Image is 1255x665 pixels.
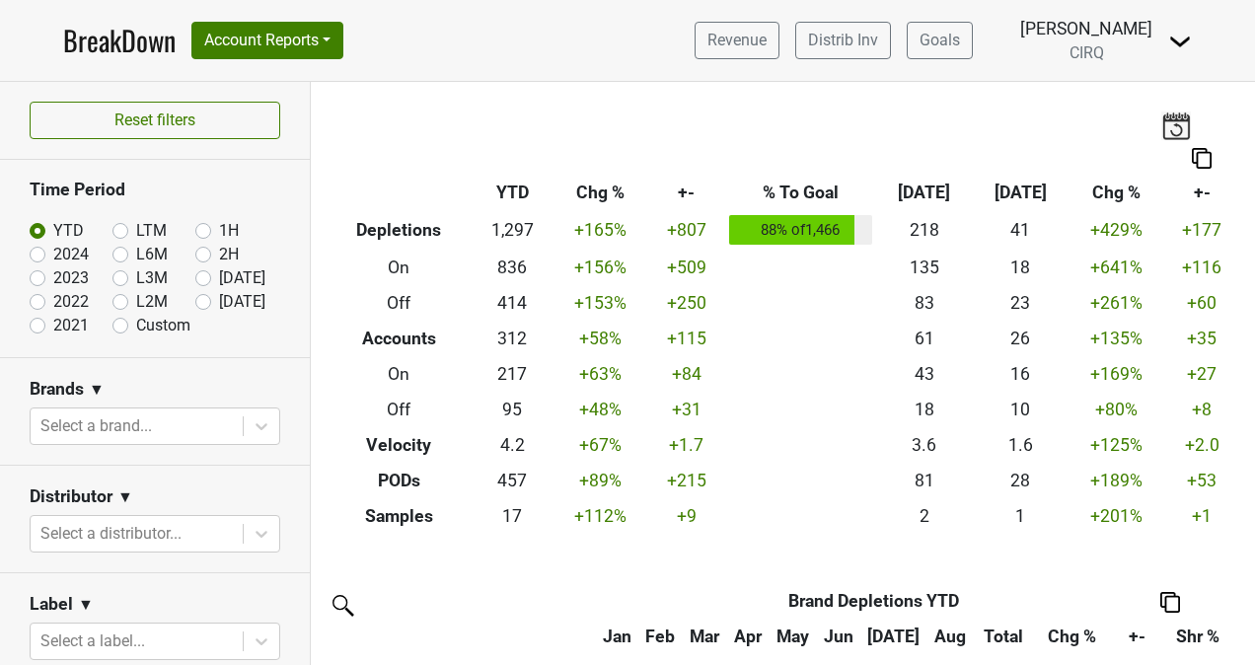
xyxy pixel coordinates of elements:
label: L2M [136,290,168,314]
td: +48 % [553,392,648,427]
td: 26 [973,321,1069,356]
td: 414 [472,285,553,321]
th: Velocity [326,427,472,463]
th: Chg % [1069,176,1164,211]
th: Jan: activate to sort column ascending [596,619,638,654]
img: Copy to clipboard [1192,148,1212,169]
td: +125 % [1069,427,1164,463]
th: Depletions [326,211,472,251]
label: Custom [136,314,190,337]
td: +115 [648,321,724,356]
th: +- [1164,176,1240,211]
th: Off [326,285,472,321]
td: +261 % [1069,285,1164,321]
td: 23 [973,285,1069,321]
td: +2.0 [1164,427,1240,463]
label: [DATE] [219,266,265,290]
td: 61 [876,321,972,356]
label: L3M [136,266,168,290]
th: On [326,356,472,392]
td: +807 [648,211,724,251]
label: [DATE] [219,290,265,314]
th: May: activate to sort column ascending [770,619,818,654]
td: 135 [876,250,972,285]
button: Account Reports [191,22,343,59]
th: % To Goal [724,176,876,211]
label: LTM [136,219,167,243]
td: 41 [973,211,1069,251]
img: Dropdown Menu [1168,30,1192,53]
td: +429 % [1069,211,1164,251]
img: Copy to clipboard [1160,592,1180,613]
td: 1,297 [472,211,553,251]
td: +177 [1164,211,1240,251]
th: Accounts [326,321,472,356]
h3: Label [30,594,73,615]
th: Shr %: activate to sort column ascending [1165,619,1230,654]
img: last_updated_date [1161,111,1191,139]
a: BreakDown [63,20,176,61]
td: +509 [648,250,724,285]
td: 1 [973,498,1069,534]
a: Revenue [695,22,779,59]
th: Aug: activate to sort column ascending [927,619,973,654]
td: +84 [648,356,724,392]
span: CIRQ [1070,43,1104,62]
td: +67 % [553,427,648,463]
td: 4.2 [472,427,553,463]
td: 81 [876,463,972,498]
td: +31 [648,392,724,427]
td: 28 [973,463,1069,498]
td: +201 % [1069,498,1164,534]
th: Chg % [553,176,648,211]
td: 16 [973,356,1069,392]
td: 217 [472,356,553,392]
span: ▼ [89,378,105,402]
h3: Time Period [30,180,280,200]
td: +1.7 [648,427,724,463]
td: +58 % [553,321,648,356]
td: +80 % [1069,392,1164,427]
label: 2024 [53,243,89,266]
label: L6M [136,243,168,266]
td: +156 % [553,250,648,285]
td: +641 % [1069,250,1164,285]
label: 2H [219,243,239,266]
th: &nbsp;: activate to sort column ascending [326,619,596,654]
th: Chg %: activate to sort column ascending [1035,619,1110,654]
td: 18 [973,250,1069,285]
th: Samples [326,498,472,534]
td: +27 [1164,356,1240,392]
th: Feb: activate to sort column ascending [638,619,681,654]
a: Distrib Inv [795,22,891,59]
td: +169 % [1069,356,1164,392]
td: +153 % [553,285,648,321]
td: 43 [876,356,972,392]
td: 83 [876,285,972,321]
th: Mar: activate to sort column ascending [682,619,726,654]
a: Goals [907,22,973,59]
div: [PERSON_NAME] [1020,16,1152,41]
label: 1H [219,219,239,243]
th: +- [648,176,724,211]
span: ▼ [78,593,94,617]
td: 3.6 [876,427,972,463]
h3: Brands [30,379,84,400]
td: +35 [1164,321,1240,356]
td: +189 % [1069,463,1164,498]
td: 1.6 [973,427,1069,463]
th: PODs [326,463,472,498]
td: +89 % [553,463,648,498]
td: +53 [1164,463,1240,498]
label: YTD [53,219,84,243]
th: YTD [472,176,553,211]
td: 10 [973,392,1069,427]
td: 836 [472,250,553,285]
td: 218 [876,211,972,251]
button: Reset filters [30,102,280,139]
td: +1 [1164,498,1240,534]
td: +8 [1164,392,1240,427]
th: Jun: activate to sort column ascending [817,619,859,654]
td: 2 [876,498,972,534]
th: [DATE] [973,176,1069,211]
